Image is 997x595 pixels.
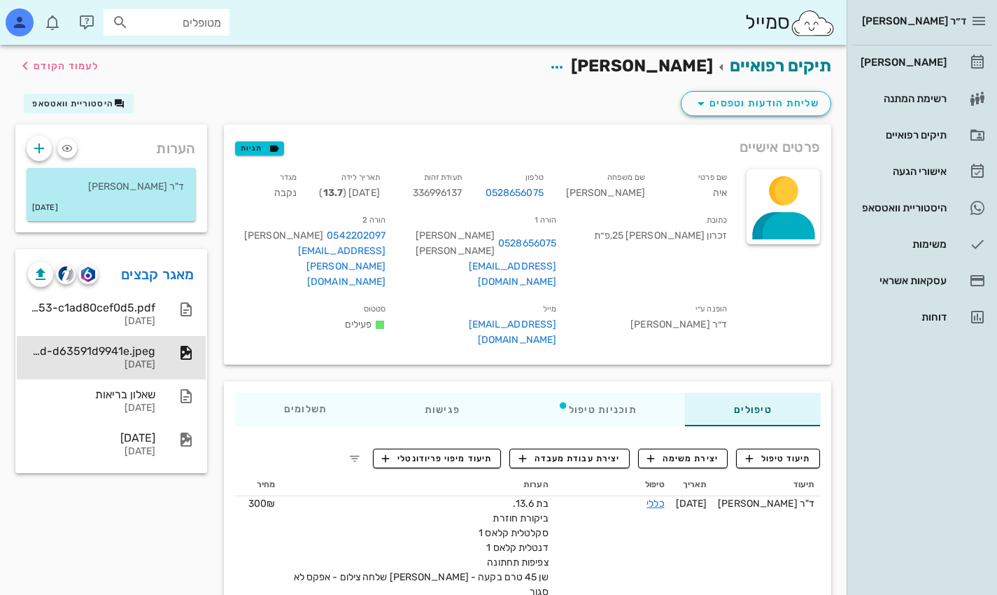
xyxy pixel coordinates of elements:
[28,446,155,458] div: [DATE]
[486,185,544,201] a: 0528656075
[413,187,462,199] span: 336996137
[693,95,819,112] span: שליחת הודעות וטפסים
[852,191,991,225] a: היסטוריית וואטסאפ
[28,344,155,358] div: 45357b28-0e0e-4e46-ae8d-d63591d9941e.jpeg
[858,166,947,177] div: אישורי הגעה
[227,167,309,209] div: נקבה
[323,187,343,199] strong: 13.7
[17,53,99,78] button: לעמוד הקודם
[298,245,386,288] a: [EMAIL_ADDRESS][PERSON_NAME][DOMAIN_NAME]
[509,449,629,468] button: יצירת עבודת מעבדה
[707,216,728,225] small: כתובת
[58,266,74,282] img: cliniview logo
[498,236,556,251] a: 0528656075
[852,155,991,188] a: אישורי הגעה
[852,82,991,115] a: רשימת המתנה
[745,8,835,38] div: סמייל
[685,393,820,426] div: טיפולים
[852,227,991,261] a: משימות
[28,402,155,414] div: [DATE]
[28,301,155,314] div: 2385063f-88f0-47a0-9953-c1ad80cef0d5.pdf
[730,56,831,76] a: תיקים רפואיים
[555,167,656,209] div: [PERSON_NAME]
[235,474,281,496] th: מחיר
[858,93,947,104] div: רשימת המתנה
[15,125,207,165] div: הערות
[32,200,58,216] small: [DATE]
[638,449,728,468] button: יצירת משימה
[424,173,462,182] small: תעודת זהות
[32,99,113,108] span: היסטוריית וואטסאפ
[646,498,664,510] a: כללי
[24,94,134,113] button: היסטוריית וואטסאפ
[740,136,820,158] span: פרטים אישיים
[469,318,557,346] a: [EMAIL_ADDRESS][DOMAIN_NAME]
[698,173,727,182] small: שם פרטי
[610,230,727,241] span: זכרון [PERSON_NAME] 25
[852,45,991,79] a: [PERSON_NAME]
[535,216,557,225] small: הורה 1
[790,9,835,37] img: SmileCloud logo
[319,187,379,199] span: [DATE] ( )
[554,474,670,496] th: טיפול
[28,359,155,371] div: [DATE]
[327,228,386,244] a: 0542202097
[345,318,372,330] span: פעילים
[121,263,195,286] a: מאגר קבצים
[469,260,557,288] a: [EMAIL_ADDRESS][DOMAIN_NAME]
[858,275,947,286] div: עסקאות אשראי
[28,316,155,328] div: [DATE]
[283,405,327,414] span: תשלומים
[858,57,947,68] div: [PERSON_NAME]
[38,179,185,195] p: ד"ר [PERSON_NAME]
[695,304,727,314] small: הופנה ע״י
[28,388,155,401] div: שאלון בריאות
[656,167,738,209] div: איה
[718,496,814,511] div: ד"ר [PERSON_NAME]
[852,300,991,334] a: דוחות
[858,202,947,213] div: היסטוריית וואטסאפ
[525,173,544,182] small: טלפון
[376,393,509,426] div: פגישות
[341,173,380,182] small: תאריך לידה
[746,452,811,465] span: תיעוד טיפול
[676,498,707,510] span: [DATE]
[238,228,386,244] div: [PERSON_NAME]
[647,452,719,465] span: יצירת משימה
[571,56,713,76] span: [PERSON_NAME]
[607,173,645,182] small: שם משפחה
[235,141,284,155] button: תגיות
[610,230,612,241] span: ,
[28,431,155,444] div: [DATE]
[519,452,620,465] span: יצירת עבודת מעבדה
[382,452,492,465] span: תיעוד מיפוי פריודונטלי
[78,265,98,284] button: romexis logo
[543,304,556,314] small: מייל
[281,474,554,496] th: הערות
[858,129,947,141] div: תיקים רפואיים
[508,393,685,426] div: תוכניות טיפול
[712,474,820,496] th: תיעוד
[862,15,966,27] span: ד״ר [PERSON_NAME]
[81,267,94,282] img: romexis logo
[852,264,991,297] a: עסקאות אשראי
[56,265,76,284] button: cliniview logo
[248,498,275,510] span: 300₪
[858,239,947,250] div: משימות
[364,304,386,314] small: סטטוס
[241,142,277,155] span: תגיות
[373,449,502,468] button: תיעוד מיפוי פריודונטלי
[280,173,297,182] small: מגדר
[362,216,386,225] small: הורה 2
[736,449,820,468] button: תיעוד טיפול
[858,311,947,323] div: דוחות
[670,474,713,496] th: תאריך
[681,91,831,116] button: שליחת הודעות וטפסים
[594,230,609,241] span: פ״ת
[34,60,99,72] span: לעמוד הקודם
[408,228,556,259] div: [PERSON_NAME] [PERSON_NAME]
[567,298,738,356] div: ד״ר [PERSON_NAME]
[852,118,991,152] a: תיקים רפואיים
[41,11,50,20] span: תג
